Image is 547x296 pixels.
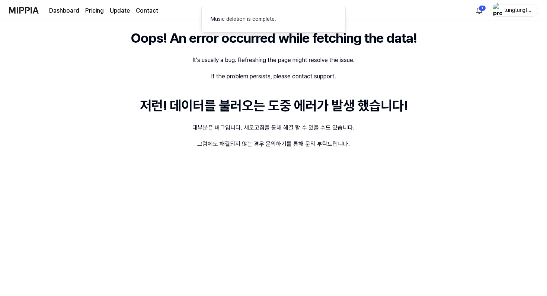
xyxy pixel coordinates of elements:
button: 알림1 [473,4,485,16]
img: profile [493,3,502,18]
div: 그럼에도 해결되지 않는 경우 문의하기를 통해 문의 부탁드립니다. [197,140,350,149]
div: Music deletion is complete. [211,15,276,23]
div: If the problem persists, please contact support. [211,72,336,81]
div: 대부분은 버그입니다. 새로고침을 통해 해결 할 수 있을 수도 있습니다. [192,123,355,132]
div: tungtungtungsahur [504,6,533,14]
div: 저런! 데이터를 불러오는 도중 에러가 발생 했습니다! [140,96,407,116]
img: 알림 [475,6,484,15]
a: Contact [136,6,158,15]
button: profiletungtungtungsahur [490,4,538,17]
a: Pricing [85,6,104,15]
div: Oops! An error occurred while fetching the data! [131,28,417,48]
a: Update [110,6,130,15]
div: 1 [479,5,486,11]
a: Dashboard [49,6,79,15]
div: It's usually a bug. Refreshing the page might resolve the issue. [192,56,355,65]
